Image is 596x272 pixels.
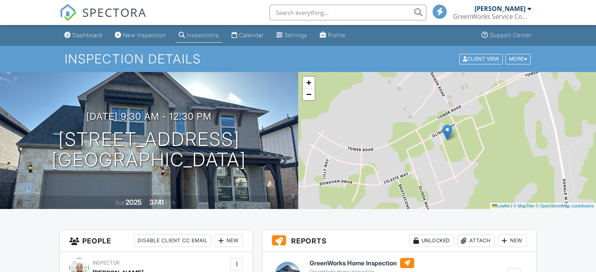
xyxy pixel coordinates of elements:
div: Client View [459,54,503,64]
a: Support Center [478,28,535,43]
div: GreenWorks Service Company [453,13,531,20]
h3: Reports [263,230,536,252]
div: Inspections [187,32,219,38]
div: Dashboard [72,32,102,38]
a: Leaflet [492,204,510,208]
div: More [505,54,531,64]
h1: Inspection Details [65,52,531,66]
a: Dashboard [61,28,105,43]
span: + [306,77,311,87]
div: New Inspection [123,32,166,38]
div: Calendar [239,32,264,38]
img: Marker [442,124,452,141]
input: Search everything... [270,5,426,20]
a: Zoom out [303,88,315,100]
a: Settings [273,28,310,43]
a: Zoom in [303,77,315,88]
div: Profile [328,32,346,38]
a: © MapTiler [513,204,534,208]
a: © OpenStreetMap contributors [536,204,594,208]
a: Inspections [176,28,222,43]
div: 3741 [149,198,164,206]
span: SPECTORA [82,4,147,20]
h6: GreenWorks Home Inspection [310,258,414,268]
span: Inspector [92,260,120,266]
a: SPECTORA [60,11,147,27]
span: Built [116,200,124,206]
a: Calendar [228,28,267,43]
a: Client View [458,56,505,61]
img: The Best Home Inspection Software - Spectora [60,4,77,21]
div: Settings [284,32,307,38]
div: New [498,234,527,247]
span: − [306,89,311,99]
h3: [DATE] 9:30 am - 12:30 pm [86,111,212,122]
div: Attach [457,234,495,247]
div: Support Center [490,32,532,38]
h3: People [60,230,252,252]
div: [PERSON_NAME] [475,5,525,13]
a: New Inspection [112,28,169,43]
a: Profile [317,28,349,43]
div: New [214,234,243,247]
div: Unlocked [409,234,454,247]
span: sq. ft. [165,200,176,206]
div: 2025 [125,198,142,206]
span: | [511,204,512,208]
h1: [STREET_ADDRESS] [GEOGRAPHIC_DATA] [52,129,246,171]
div: Disable Client CC Email [134,234,211,247]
